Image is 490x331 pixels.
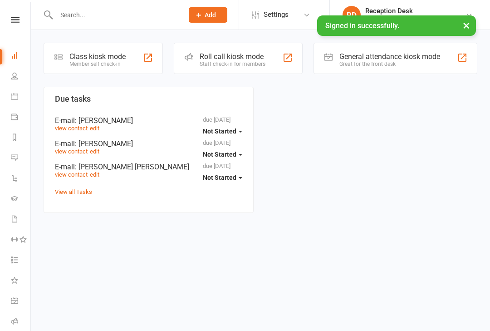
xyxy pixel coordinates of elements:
[54,9,177,21] input: Search...
[55,125,88,132] a: view contact
[90,148,99,155] a: edit
[339,52,440,61] div: General attendance kiosk mode
[90,171,99,178] a: edit
[75,116,133,125] span: : [PERSON_NAME]
[11,67,31,87] a: People
[365,7,465,15] div: Reception Desk
[11,291,31,312] a: General attendance kiosk mode
[203,174,236,181] span: Not Started
[11,271,31,291] a: What's New
[200,61,265,67] div: Staff check-in for members
[75,163,189,171] span: : [PERSON_NAME] [PERSON_NAME]
[55,171,88,178] a: view contact
[55,94,242,104] h3: Due tasks
[203,128,236,135] span: Not Started
[264,5,289,25] span: Settings
[200,52,265,61] div: Roll call kiosk mode
[69,52,126,61] div: Class kiosk mode
[203,151,236,158] span: Not Started
[11,128,31,148] a: Reports
[189,7,227,23] button: Add
[365,15,465,23] div: [PERSON_NAME] Brazilian Jiu-Jitsu
[325,21,399,30] span: Signed in successfully.
[55,163,242,171] div: E-mail
[90,125,99,132] a: edit
[11,87,31,108] a: Calendar
[55,139,242,148] div: E-mail
[203,146,242,163] button: Not Started
[55,116,242,125] div: E-mail
[11,108,31,128] a: Payments
[75,139,133,148] span: : [PERSON_NAME]
[203,169,242,186] button: Not Started
[343,6,361,24] div: RD
[55,148,88,155] a: view contact
[339,61,440,67] div: Great for the front desk
[203,123,242,139] button: Not Started
[11,46,31,67] a: Dashboard
[55,188,92,195] a: View all Tasks
[458,15,475,35] button: ×
[69,61,126,67] div: Member self check-in
[205,11,216,19] span: Add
